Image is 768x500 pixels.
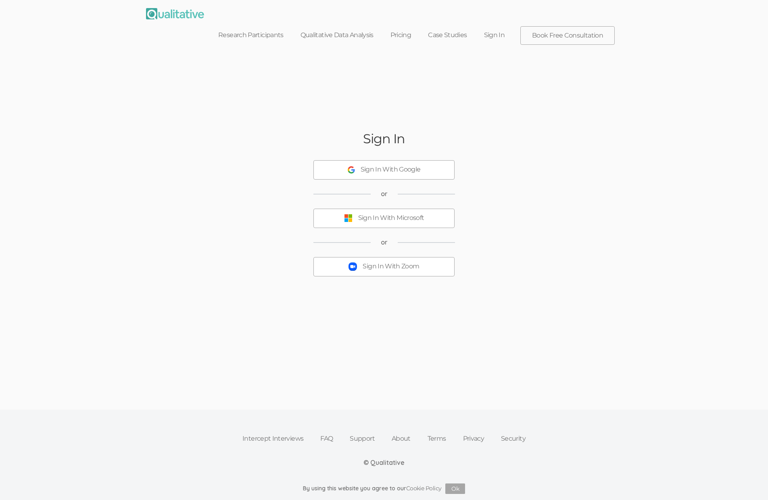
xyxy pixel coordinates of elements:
[728,461,768,500] iframe: Chat Widget
[493,430,534,448] a: Security
[381,189,388,199] span: or
[234,430,312,448] a: Intercept Interviews
[476,26,513,44] a: Sign In
[303,483,465,494] div: By using this website you agree to our
[344,214,353,222] img: Sign In With Microsoft
[383,430,419,448] a: About
[406,485,442,492] a: Cookie Policy
[521,27,614,44] a: Book Free Consultation
[381,238,388,247] span: or
[313,257,455,276] button: Sign In With Zoom
[363,132,405,146] h2: Sign In
[363,458,405,467] div: © Qualitative
[341,430,383,448] a: Support
[361,165,421,174] div: Sign In With Google
[349,262,357,271] img: Sign In With Zoom
[313,160,455,180] button: Sign In With Google
[348,166,355,174] img: Sign In With Google
[382,26,420,44] a: Pricing
[312,430,341,448] a: FAQ
[146,8,204,19] img: Qualitative
[419,26,475,44] a: Case Studies
[445,483,465,494] button: Ok
[419,430,455,448] a: Terms
[313,209,455,228] button: Sign In With Microsoft
[358,213,424,223] div: Sign In With Microsoft
[455,430,493,448] a: Privacy
[210,26,292,44] a: Research Participants
[292,26,382,44] a: Qualitative Data Analysis
[363,262,419,271] div: Sign In With Zoom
